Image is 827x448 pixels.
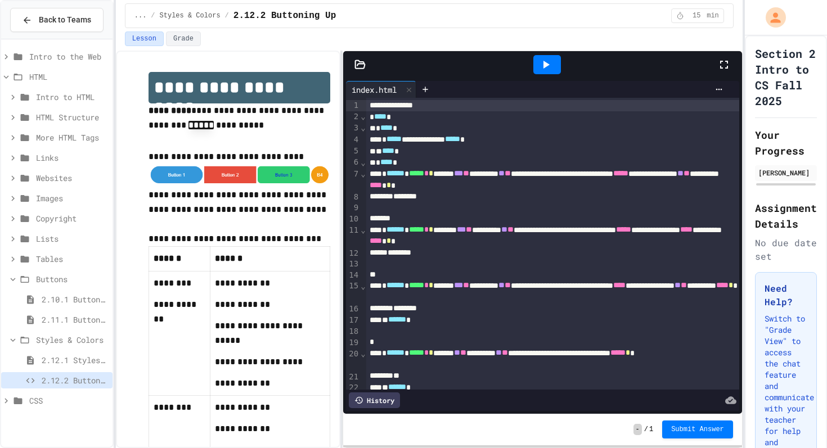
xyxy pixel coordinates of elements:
div: 18 [346,326,360,337]
span: Buttons [36,273,108,285]
span: min [707,11,719,20]
div: 12 [346,248,360,259]
span: Images [36,192,108,204]
span: Fold line [360,112,366,121]
div: 10 [346,214,360,225]
span: Copyright [36,212,108,224]
div: 9 [346,202,360,214]
div: 21 [346,372,360,383]
span: / [644,425,648,434]
button: Lesson [125,31,164,46]
div: 15 [346,280,360,304]
span: HTML Structure [36,111,108,123]
div: 8 [346,192,360,203]
div: 16 [346,304,360,315]
div: 22 [346,382,360,393]
h2: Your Progress [755,127,817,159]
span: Back to Teams [39,14,91,26]
span: Intro to the Web [29,51,108,62]
span: Links [36,152,108,164]
div: 14 [346,270,360,281]
div: 20 [346,349,360,372]
span: Fold line [360,158,366,167]
div: 13 [346,259,360,270]
h1: Section 2 Intro to CS Fall 2025 [755,46,817,108]
span: Lists [36,233,108,245]
button: Grade [166,31,201,46]
span: 2.10.1 Buttons I [42,293,108,305]
span: Fold line [360,123,366,132]
span: More HTML Tags [36,132,108,143]
div: index.html [346,81,416,98]
button: Submit Answer [662,420,733,438]
span: 2.12.2 Buttoning Up [42,374,108,386]
button: Back to Teams [10,8,104,32]
div: 17 [346,315,360,326]
span: HTML [29,71,108,83]
span: 15 [687,11,705,20]
span: Styles & Colors [36,334,108,346]
span: Fold line [360,169,366,178]
span: Styles & Colors [160,11,221,20]
div: 6 [346,157,360,168]
div: [PERSON_NAME] [758,168,813,178]
h3: Need Help? [765,282,807,309]
span: Fold line [360,225,366,234]
span: Submit Answer [671,425,724,434]
div: index.html [346,84,402,96]
span: 1 [649,425,653,434]
div: 1 [346,100,360,111]
span: 2.11.1 Buttons II [42,314,108,325]
span: Websites [36,172,108,184]
div: 19 [346,337,360,349]
span: / [225,11,229,20]
span: 2.12.2 Buttoning Up [233,9,336,22]
div: 11 [346,225,360,248]
div: 3 [346,123,360,134]
span: CSS [29,395,108,406]
h2: Assignment Details [755,200,817,232]
div: History [349,392,400,408]
div: 2 [346,111,360,123]
div: 5 [346,146,360,157]
span: Fold line [360,282,366,291]
span: ... [134,11,147,20]
div: My Account [754,4,789,30]
span: 2.12.1 Styles & Colors [42,354,108,366]
div: 7 [346,169,360,192]
div: No due date set [755,236,817,263]
span: - [633,424,642,435]
span: / [151,11,155,20]
span: Fold line [360,349,366,358]
div: 4 [346,134,360,146]
span: Tables [36,253,108,265]
span: Intro to HTML [36,91,108,103]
